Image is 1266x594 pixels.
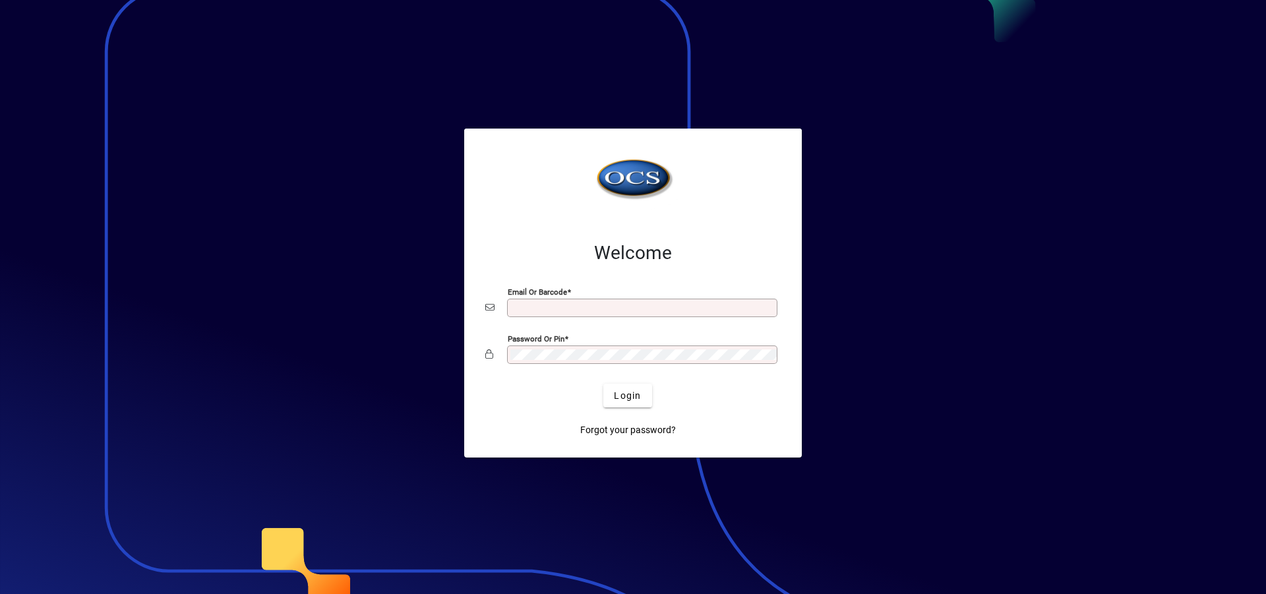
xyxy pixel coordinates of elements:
span: Login [614,389,641,403]
mat-label: Password or Pin [508,334,564,343]
span: Forgot your password? [580,423,676,437]
mat-label: Email or Barcode [508,287,567,297]
h2: Welcome [485,242,781,264]
a: Forgot your password? [575,418,681,442]
button: Login [603,384,651,407]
